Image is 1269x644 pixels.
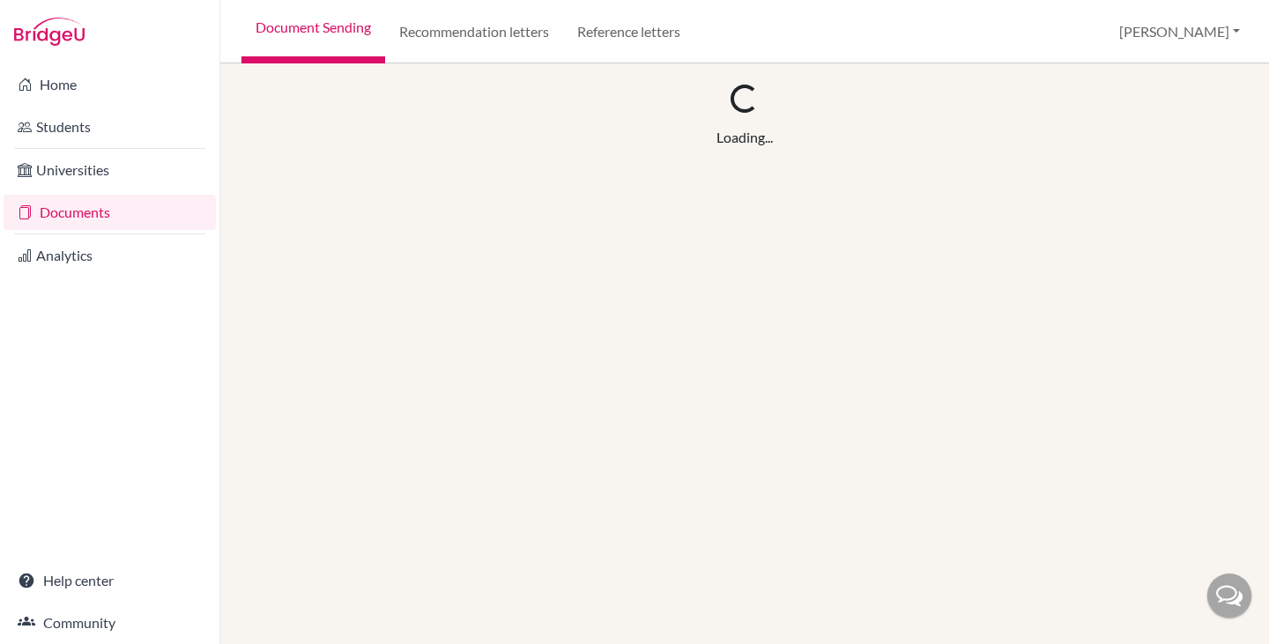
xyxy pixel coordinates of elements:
[4,563,216,598] a: Help center
[4,238,216,273] a: Analytics
[4,605,216,640] a: Community
[4,67,216,102] a: Home
[4,109,216,144] a: Students
[4,152,216,188] a: Universities
[14,18,85,46] img: Bridge-U
[716,127,773,148] div: Loading...
[4,195,216,230] a: Documents
[1111,15,1248,48] button: [PERSON_NAME]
